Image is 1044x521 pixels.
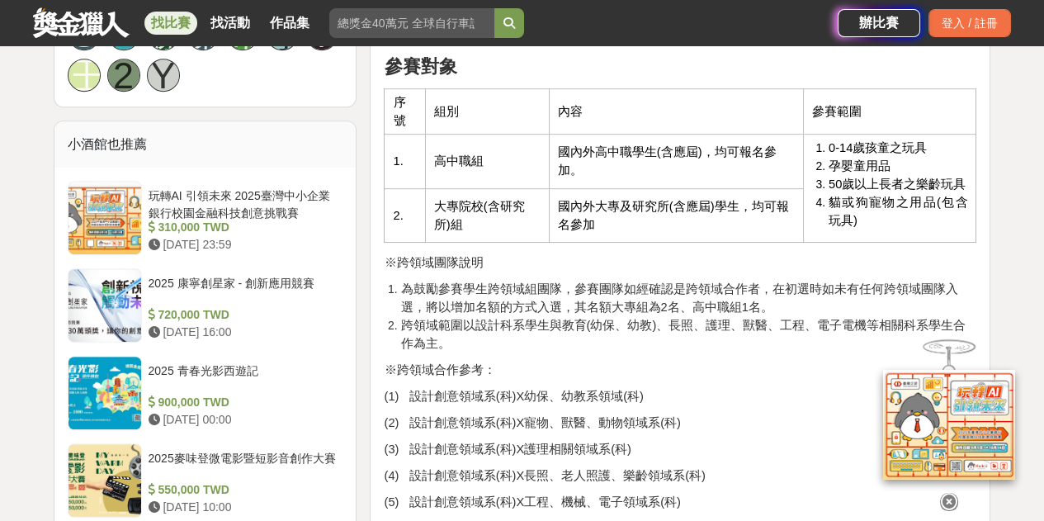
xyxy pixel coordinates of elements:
[434,200,525,231] span: 大專院校(含研究所)組
[434,105,459,118] span: 組別
[434,154,484,168] span: 高中職組
[149,394,337,411] div: 900,000 TWD
[928,9,1011,37] div: 登入 / 註冊
[400,282,957,314] span: 為鼓勵參賽學生跨領域組團隊，參賽團隊如經確認是跨領域合作者，在初選時如未有任何跨領域團隊入選，將以增加名額的方式入選，其名額大專組為2名、高中職組1名。
[107,59,140,92] a: 2
[829,141,927,154] span: 0-14歲孩童之玩具
[829,159,890,173] span: 孕嬰童用品
[400,319,966,350] span: 跨領域範圍以設計科系學生與教育(幼保、幼教)、長照、護理、獸醫、工程、電子電機等相關科系學生合作為主。
[384,443,631,456] span: (3) 設計創意領域系(科)X護理相關領域系(科)
[149,236,337,253] div: [DATE] 23:59
[883,370,1015,480] img: d2146d9a-e6f6-4337-9592-8cefde37ba6b.png
[384,416,680,429] span: (2) 設計創意領域系(科)X寵物、獸醫、動物領域系(科)
[149,481,337,499] div: 550,000 TWD
[149,362,337,394] div: 2025 青春光影西遊記
[838,9,920,37] a: 辦比賽
[384,469,705,482] span: (4) 設計創意領域系(科)X長照、老人照護、樂齡領域系(科)
[263,12,316,35] a: 作品集
[204,12,257,35] a: 找活動
[829,178,966,191] span: 50歲以上長者之樂齡玩具
[558,105,583,118] span: 內容
[149,219,337,236] div: 310,000 TWD
[384,256,483,269] span: ※跨領域團隊說明
[68,356,343,430] a: 2025 青春光影西遊記 900,000 TWD [DATE] 00:00
[149,306,337,324] div: 720,000 TWD
[384,390,643,403] span: (1) 設計創意領域系(科)X幼保、幼教系領域(科)
[384,363,495,377] span: ※跨領域合作參考：
[147,59,180,92] a: Y
[149,324,337,341] div: [DATE] 16:00
[384,56,456,77] strong: 參賽對象
[149,411,337,429] div: [DATE] 00:00
[812,105,862,118] span: 參賽範圍
[829,196,968,227] span: 貓或狗寵物之用品(包含玩具)
[558,200,789,231] span: 國內外大專及研究所(含應屆)學生，均可報名參加
[68,181,343,255] a: 玩轉AI 引領未來 2025臺灣中小企業銀行校園金融科技創意挑戰賽 310,000 TWD [DATE] 23:59
[393,96,405,127] span: 序號
[149,187,337,219] div: 玩轉AI 引領未來 2025臺灣中小企業銀行校園金融科技創意挑戰賽
[558,145,777,177] span: 國內外高中職學生(含應屆)，均可報名參加。
[144,12,197,35] a: 找比賽
[393,154,403,168] span: 1.
[68,59,101,92] a: 王
[68,443,343,518] a: 2025麥味登微電影暨短影音創作大賽 550,000 TWD [DATE] 10:00
[329,8,494,38] input: 總獎金40萬元 全球自行車設計比賽
[68,268,343,343] a: 2025 康寧創星家 - 創新應用競賽 720,000 TWD [DATE] 16:00
[54,121,357,168] div: 小酒館也推薦
[149,450,337,481] div: 2025麥味登微電影暨短影音創作大賽
[149,499,337,516] div: [DATE] 10:00
[384,495,680,509] span: (5) 設計創意領域系(科)X工程、機械、電子領域系(科)
[149,275,337,306] div: 2025 康寧創星家 - 創新應用競賽
[393,209,403,222] span: 2.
